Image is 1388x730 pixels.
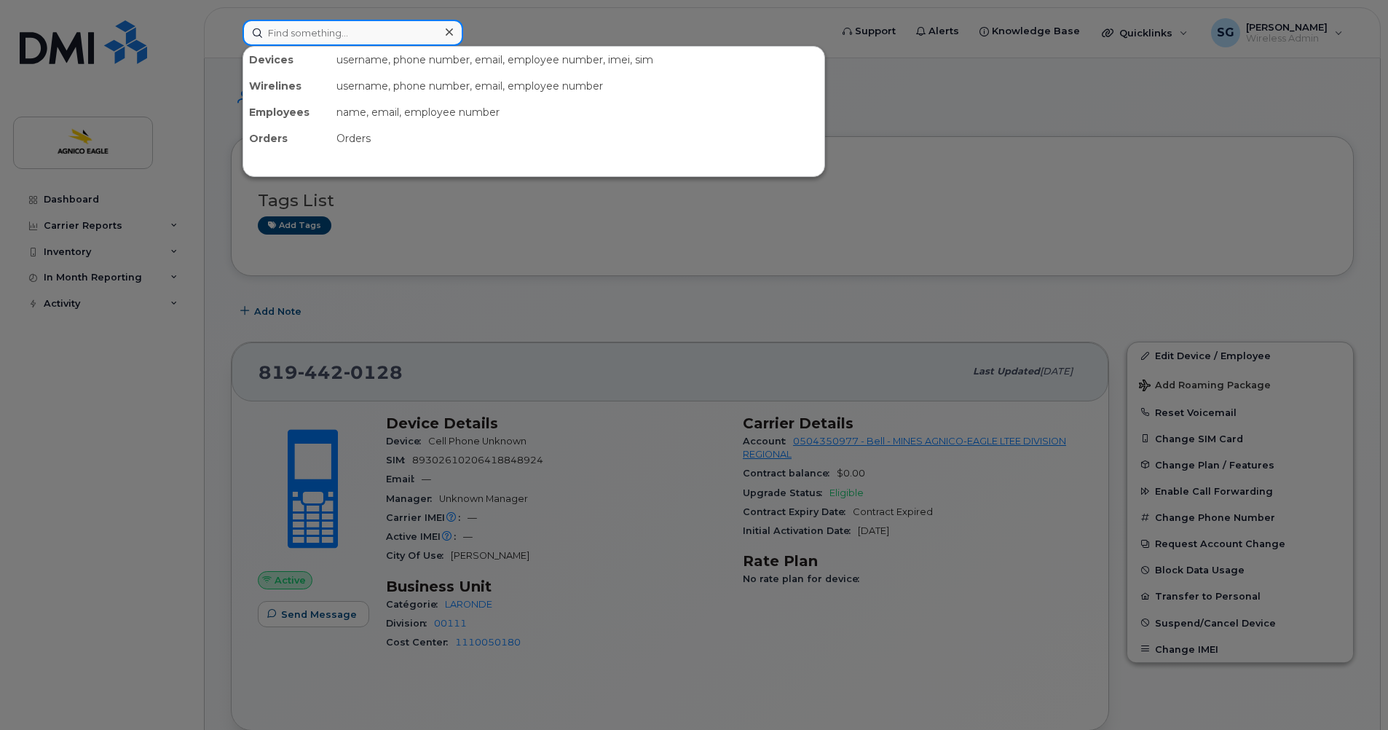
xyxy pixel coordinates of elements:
[243,125,331,152] div: Orders
[243,99,331,125] div: Employees
[331,73,824,99] div: username, phone number, email, employee number
[243,47,331,73] div: Devices
[331,125,824,152] div: Orders
[243,73,331,99] div: Wirelines
[331,99,824,125] div: name, email, employee number
[331,47,824,73] div: username, phone number, email, employee number, imei, sim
